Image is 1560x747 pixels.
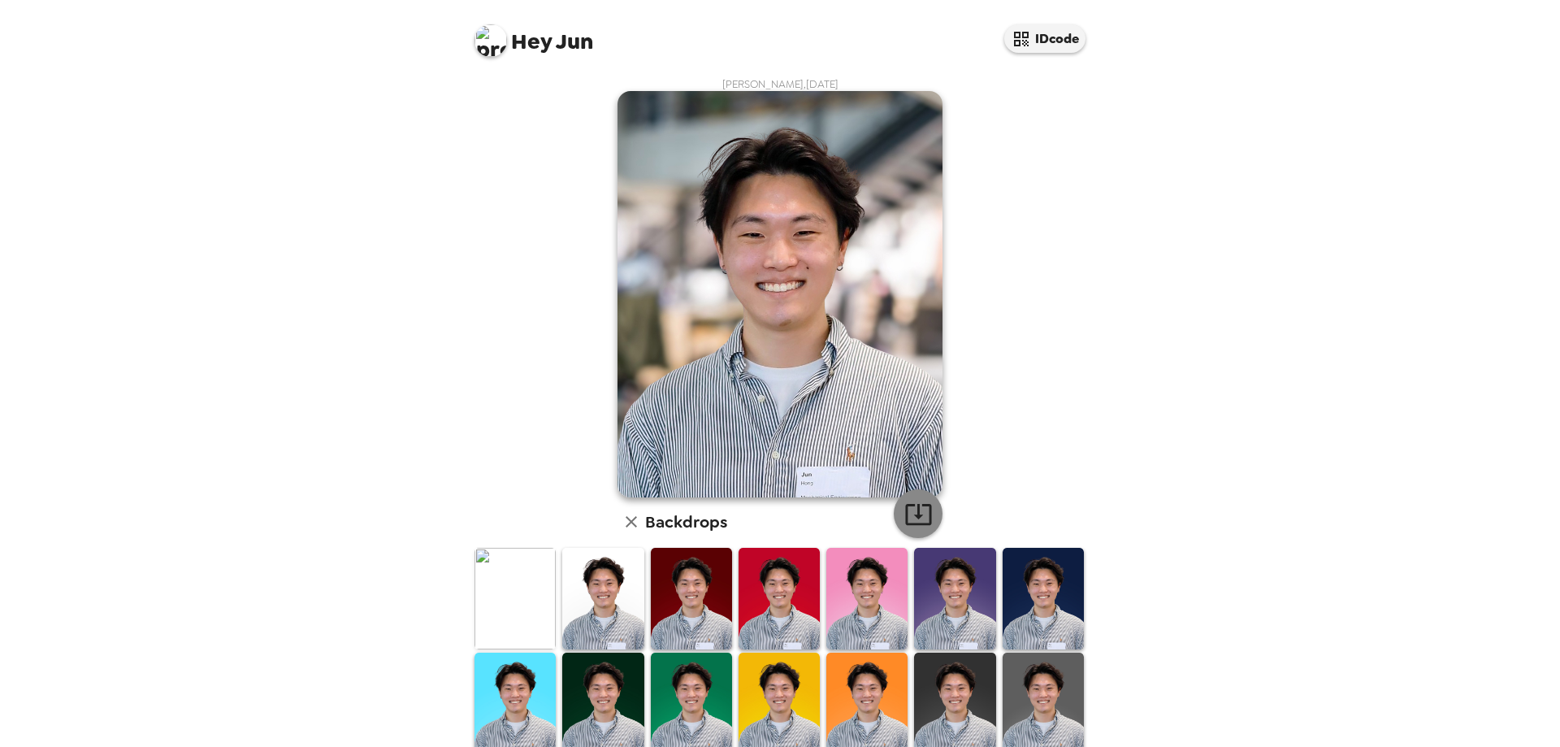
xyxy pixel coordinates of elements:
[474,16,593,53] span: Jun
[645,509,727,535] h6: Backdrops
[1004,24,1085,53] button: IDcode
[511,27,552,56] span: Hey
[617,91,942,497] img: user
[722,77,838,91] span: [PERSON_NAME] , [DATE]
[474,24,507,57] img: profile pic
[474,548,556,649] img: Original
